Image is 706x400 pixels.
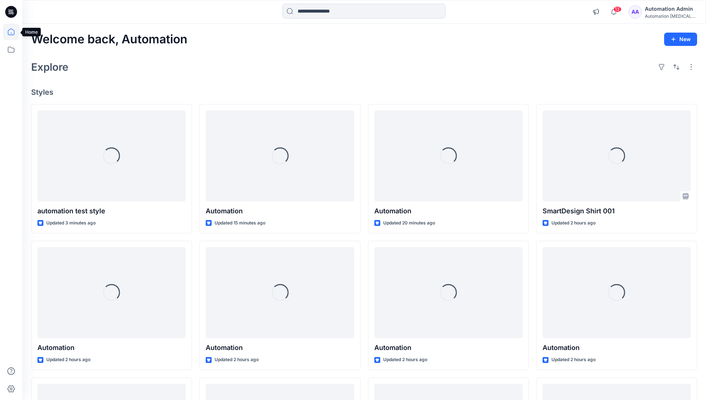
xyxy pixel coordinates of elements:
[374,206,523,216] p: Automation
[383,356,427,364] p: Updated 2 hours ago
[215,219,265,227] p: Updated 15 minutes ago
[383,219,435,227] p: Updated 20 minutes ago
[31,61,69,73] h2: Explore
[46,219,96,227] p: Updated 3 minutes ago
[31,33,188,46] h2: Welcome back, Automation
[551,356,596,364] p: Updated 2 hours ago
[645,4,697,13] div: Automation Admin
[629,5,642,19] div: AA
[645,13,697,19] div: Automation [MEDICAL_DATA]...
[551,219,596,227] p: Updated 2 hours ago
[31,88,697,97] h4: Styles
[374,343,523,353] p: Automation
[46,356,90,364] p: Updated 2 hours ago
[37,343,186,353] p: Automation
[206,206,354,216] p: Automation
[613,6,622,12] span: 13
[543,206,691,216] p: SmartDesign Shirt 001
[664,33,697,46] button: New
[206,343,354,353] p: Automation
[215,356,259,364] p: Updated 2 hours ago
[37,206,186,216] p: automation test style
[543,343,691,353] p: Automation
